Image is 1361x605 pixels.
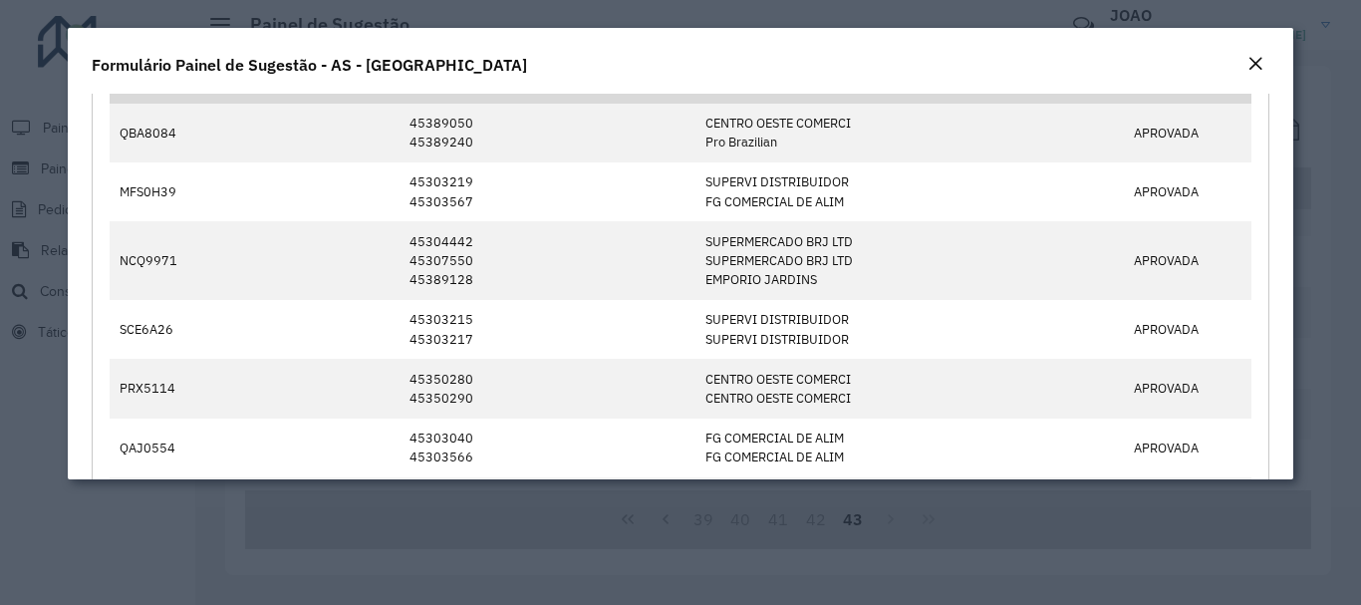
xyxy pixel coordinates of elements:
[400,359,695,418] td: 45350280 45350290
[110,300,227,359] td: SCE6A26
[400,104,695,162] td: 45389050 45389240
[694,162,953,221] td: SUPERVI DISTRIBUIDOR FG COMERCIAL DE ALIM
[1123,300,1251,359] td: APROVADA
[1123,359,1251,418] td: APROVADA
[694,104,953,162] td: CENTRO OESTE COMERCI Pro Brazilian
[400,477,695,536] td: 45302475 45353340
[1241,52,1269,78] button: Close
[1123,104,1251,162] td: APROVADA
[110,162,227,221] td: MFS0H39
[1247,56,1263,72] em: Fechar
[1123,162,1251,221] td: APROVADA
[110,419,227,477] td: QAJ0554
[400,162,695,221] td: 45303219 45303567
[110,477,227,536] td: RCN0I84
[694,419,953,477] td: FG COMERCIAL DE ALIM FG COMERCIAL DE ALIM
[400,300,695,359] td: 45303215 45303217
[400,221,695,300] td: 45304442 45307550 45389128
[1123,221,1251,300] td: APROVADA
[694,221,953,300] td: SUPERMERCADO BRJ LTD SUPERMERCADO BRJ LTD EMPORIO JARDINS
[694,477,953,536] td: SUPERMERCADO PRO BRA SUPERMERCADO PRO BRA
[110,104,227,162] td: QBA8084
[400,419,695,477] td: 45303040 45303566
[694,300,953,359] td: SUPERVI DISTRIBUIDOR SUPERVI DISTRIBUIDOR
[92,53,527,77] h4: Formulário Painel de Sugestão - AS - [GEOGRAPHIC_DATA]
[1123,477,1251,536] td: APROVADA
[1123,419,1251,477] td: APROVADA
[110,221,227,300] td: NCQ9971
[110,359,227,418] td: PRX5114
[694,359,953,418] td: CENTRO OESTE COMERCI CENTRO OESTE COMERCI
